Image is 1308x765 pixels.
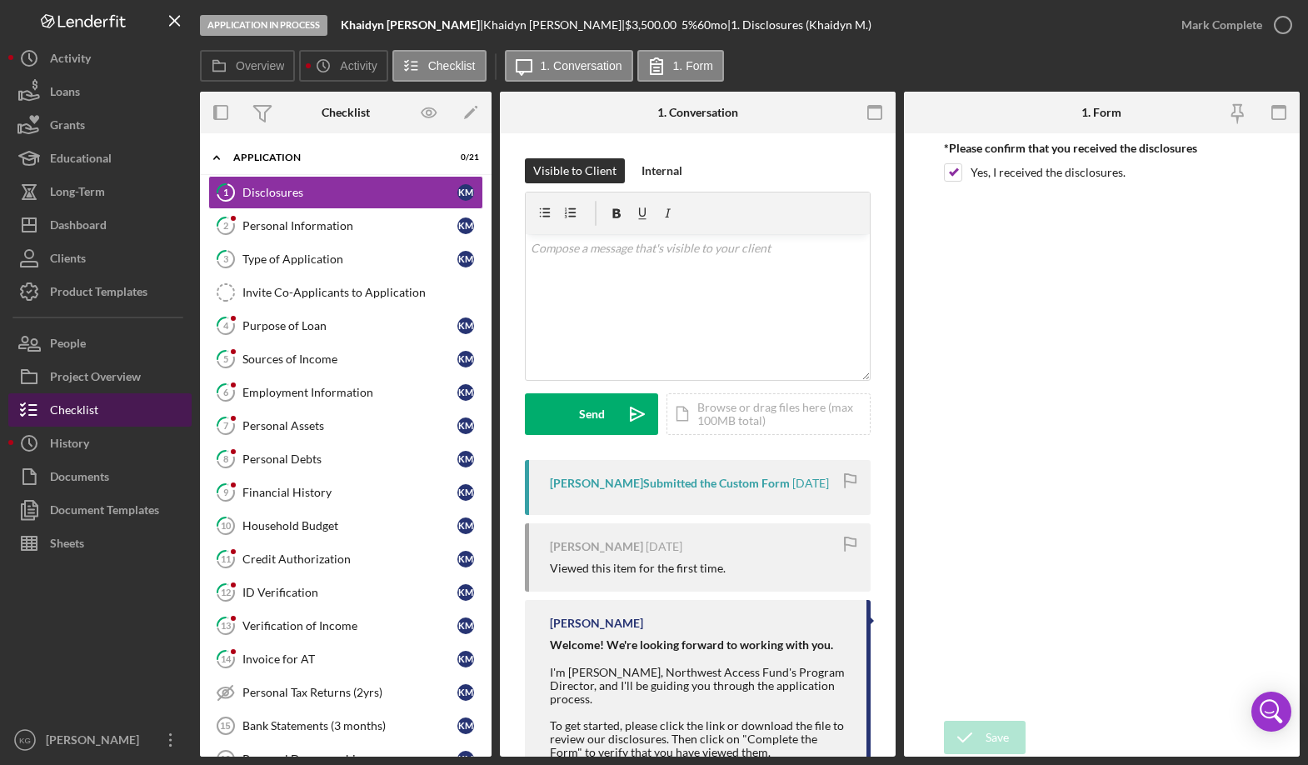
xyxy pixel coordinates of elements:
[208,442,483,476] a: 8Personal DebtsKM
[550,562,726,575] div: Viewed this item for the first time.
[8,460,192,493] a: Documents
[242,386,457,399] div: Employment Information
[50,460,109,497] div: Documents
[208,576,483,609] a: 12ID VerificationKM
[579,393,605,435] div: Send
[457,217,474,234] div: K M
[944,721,1026,754] button: Save
[457,651,474,667] div: K M
[208,642,483,676] a: 14Invoice for ATKM
[986,721,1009,754] div: Save
[457,317,474,334] div: K M
[242,552,457,566] div: Credit Authorization
[340,59,377,72] label: Activity
[657,106,738,119] div: 1. Conversation
[525,158,625,183] button: Visible to Client
[457,351,474,367] div: K M
[457,584,474,601] div: K M
[242,452,457,466] div: Personal Debts
[50,75,80,112] div: Loans
[550,540,643,553] div: [PERSON_NAME]
[533,158,617,183] div: Visible to Client
[50,242,86,279] div: Clients
[457,184,474,201] div: K M
[1181,8,1262,42] div: Mark Complete
[1251,692,1291,732] div: Open Intercom Messenger
[1165,8,1300,42] button: Mark Complete
[208,542,483,576] a: 11Credit AuthorizationKM
[50,142,112,179] div: Educational
[208,342,483,376] a: 5Sources of IncomeKM
[8,142,192,175] button: Educational
[8,75,192,108] button: Loans
[236,59,284,72] label: Overview
[208,309,483,342] a: 4Purpose of LoanKM
[673,59,713,72] label: 1. Form
[8,393,192,427] button: Checklist
[242,419,457,432] div: Personal Assets
[8,723,192,757] button: KG[PERSON_NAME]
[8,427,192,460] button: History
[727,18,871,32] div: | 1. Disclosures (Khaidyn M.)
[457,617,474,634] div: K M
[242,519,457,532] div: Household Budget
[550,477,790,490] div: [PERSON_NAME] Submitted the Custom Form
[457,551,474,567] div: K M
[208,276,483,309] a: Invite Co-Applicants to Application
[457,451,474,467] div: K M
[525,393,658,435] button: Send
[1081,106,1121,119] div: 1. Form
[233,152,437,162] div: Application
[223,187,228,197] tspan: 1
[8,208,192,242] a: Dashboard
[457,417,474,434] div: K M
[208,176,483,209] a: 1DisclosuresKM
[8,175,192,208] button: Long-Term
[220,754,230,764] tspan: 16
[633,158,691,183] button: Internal
[208,509,483,542] a: 10Household BudgetKM
[428,59,476,72] label: Checklist
[322,106,370,119] div: Checklist
[50,42,91,79] div: Activity
[223,487,229,497] tspan: 9
[8,327,192,360] a: People
[19,736,31,745] text: KG
[50,393,98,431] div: Checklist
[242,352,457,366] div: Sources of Income
[541,59,622,72] label: 1. Conversation
[200,15,327,36] div: Application In Process
[50,327,86,364] div: People
[223,253,228,264] tspan: 3
[8,42,192,75] button: Activity
[8,242,192,275] button: Clients
[50,275,147,312] div: Product Templates
[221,653,232,664] tspan: 14
[223,320,229,331] tspan: 4
[483,18,625,32] div: Khaidyn [PERSON_NAME] |
[8,493,192,527] button: Document Templates
[242,319,457,332] div: Purpose of Loan
[221,620,231,631] tspan: 13
[242,219,457,232] div: Personal Information
[223,453,228,464] tspan: 8
[223,353,228,364] tspan: 5
[242,652,457,666] div: Invoice for AT
[242,486,457,499] div: Financial History
[242,619,457,632] div: Verification of Income
[50,208,107,246] div: Dashboard
[242,586,457,599] div: ID Verification
[8,360,192,393] button: Project Overview
[341,18,483,32] div: |
[200,50,295,82] button: Overview
[8,527,192,560] button: Sheets
[242,719,457,732] div: Bank Statements (3 months)
[392,50,487,82] button: Checklist
[223,420,229,431] tspan: 7
[550,666,850,706] div: I'm [PERSON_NAME], Northwest Access Fund's Program Director, and I'll be guiding you through the ...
